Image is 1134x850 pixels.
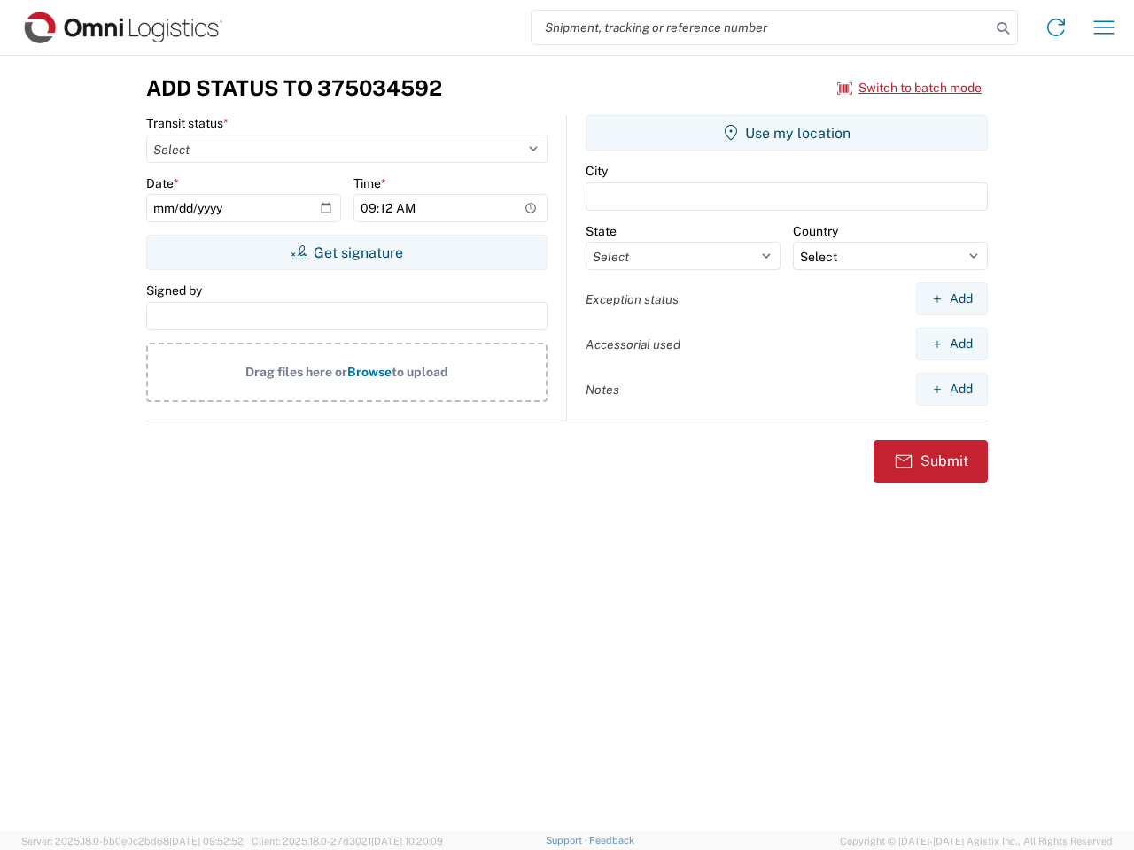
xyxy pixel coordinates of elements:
[916,282,988,315] button: Add
[392,365,448,379] span: to upload
[589,835,634,846] a: Feedback
[146,282,202,298] label: Signed by
[586,336,680,352] label: Accessorial used
[793,223,838,239] label: Country
[586,115,988,151] button: Use my location
[874,440,988,483] button: Submit
[546,835,590,846] a: Support
[532,11,990,44] input: Shipment, tracking or reference number
[586,163,608,179] label: City
[146,175,179,191] label: Date
[169,836,244,846] span: [DATE] 09:52:52
[371,836,443,846] span: [DATE] 10:20:09
[353,175,386,191] label: Time
[840,833,1113,849] span: Copyright © [DATE]-[DATE] Agistix Inc., All Rights Reserved
[146,75,442,101] h3: Add Status to 375034592
[837,73,982,103] button: Switch to batch mode
[916,373,988,406] button: Add
[586,382,619,398] label: Notes
[586,223,617,239] label: State
[347,365,392,379] span: Browse
[21,836,244,846] span: Server: 2025.18.0-bb0e0c2bd68
[245,365,347,379] span: Drag files here or
[252,836,443,846] span: Client: 2025.18.0-27d3021
[586,291,679,307] label: Exception status
[146,235,548,270] button: Get signature
[146,115,229,131] label: Transit status
[916,328,988,360] button: Add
